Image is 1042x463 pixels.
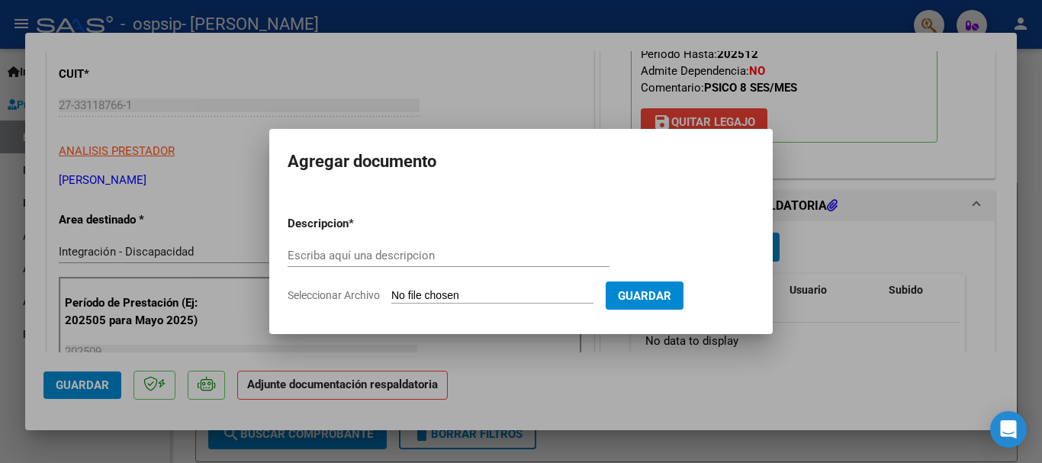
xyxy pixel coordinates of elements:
h2: Agregar documento [288,147,754,176]
p: Descripcion [288,215,428,233]
div: Open Intercom Messenger [990,411,1027,448]
span: Seleccionar Archivo [288,289,380,301]
span: Guardar [618,289,671,303]
button: Guardar [606,281,683,310]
